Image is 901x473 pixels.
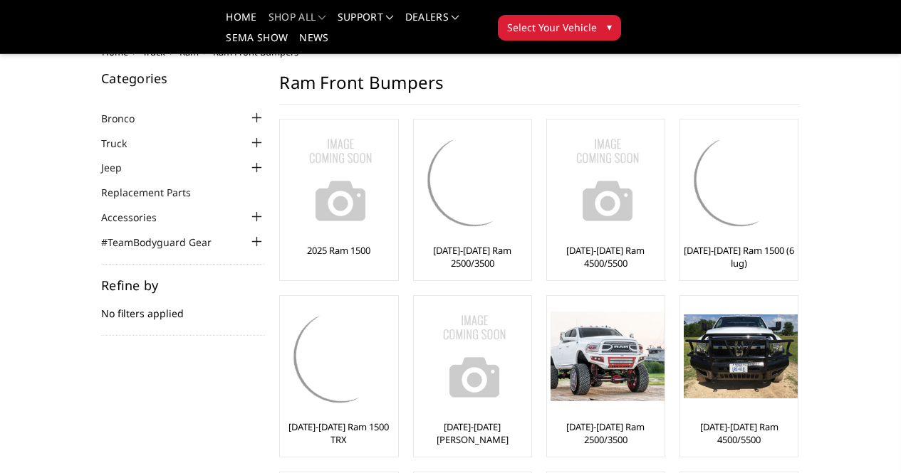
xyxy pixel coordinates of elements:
[417,299,528,413] a: No Image
[101,210,175,225] a: Accessories
[226,12,256,33] a: Home
[551,244,661,270] a: [DATE]-[DATE] Ram 4500/5500
[101,279,265,336] div: No filters applied
[283,123,394,237] a: No Image
[101,235,229,250] a: #TeamBodyguard Gear
[283,123,397,237] img: No Image
[101,136,145,151] a: Truck
[551,420,661,446] a: [DATE]-[DATE] Ram 2500/3500
[684,244,794,270] a: [DATE]-[DATE] Ram 1500 (6 lug)
[307,244,370,257] a: 2025 Ram 1500
[283,420,394,446] a: [DATE]-[DATE] Ram 1500 TRX
[101,72,265,85] h5: Categories
[417,299,531,413] img: No Image
[684,420,794,446] a: [DATE]-[DATE] Ram 4500/5500
[269,12,326,33] a: shop all
[405,12,459,33] a: Dealers
[607,19,612,34] span: ▾
[507,20,597,35] span: Select Your Vehicle
[299,33,328,53] a: News
[417,420,528,446] a: [DATE]-[DATE] [PERSON_NAME]
[551,123,665,237] img: No Image
[498,15,621,41] button: Select Your Vehicle
[226,33,288,53] a: SEMA Show
[101,185,209,200] a: Replacement Parts
[101,111,152,126] a: Bronco
[338,12,394,33] a: Support
[101,279,265,292] h5: Refine by
[551,123,661,237] a: No Image
[101,160,140,175] a: Jeep
[279,72,800,105] h1: Ram Front Bumpers
[417,244,528,270] a: [DATE]-[DATE] Ram 2500/3500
